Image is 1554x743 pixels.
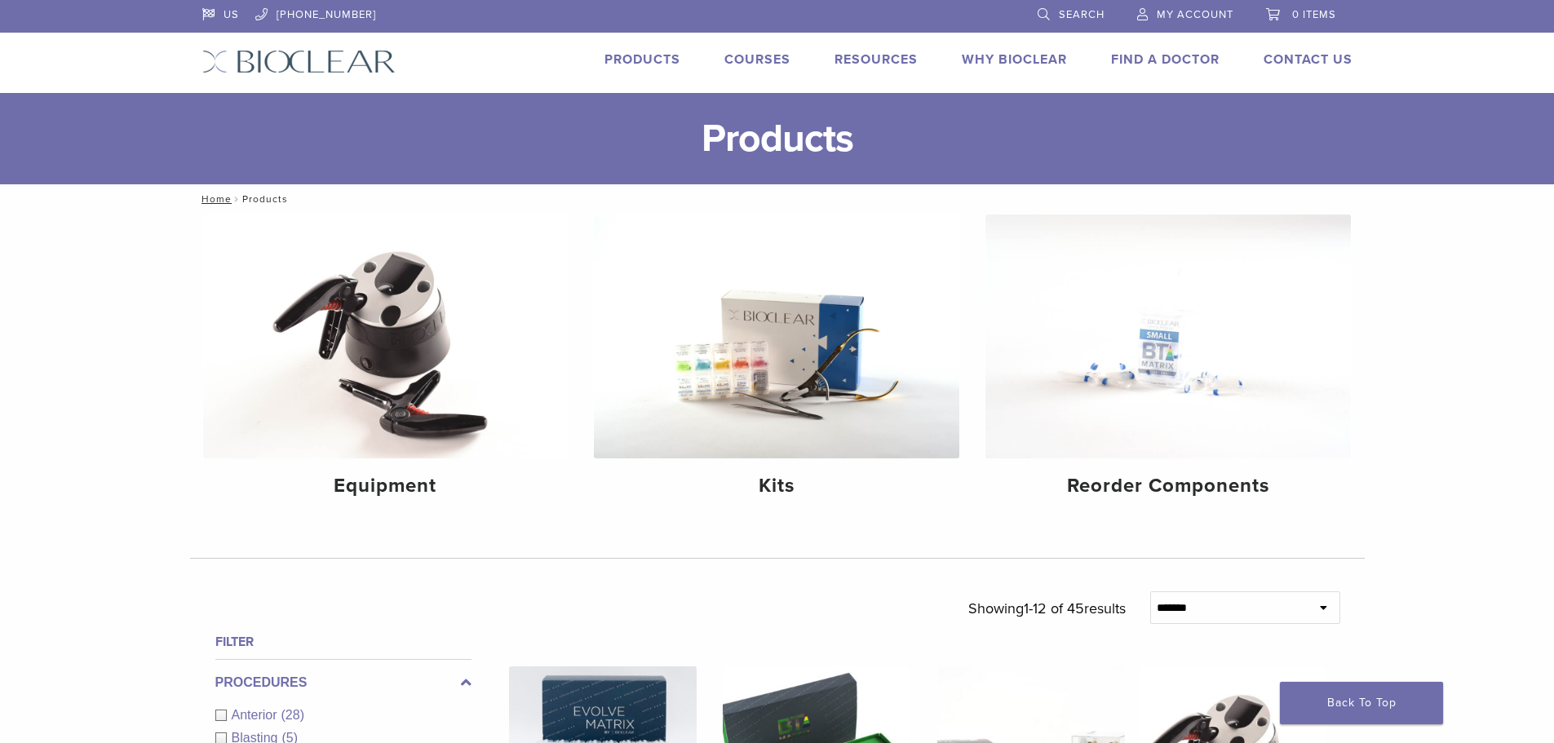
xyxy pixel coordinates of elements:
[604,51,680,68] a: Products
[197,193,232,205] a: Home
[1059,8,1105,21] span: Search
[985,214,1351,458] img: Reorder Components
[232,195,242,203] span: /
[998,471,1338,501] h4: Reorder Components
[594,214,959,511] a: Kits
[203,214,569,511] a: Equipment
[203,214,569,458] img: Equipment
[724,51,790,68] a: Courses
[1280,682,1443,724] a: Back To Top
[1292,8,1336,21] span: 0 items
[215,673,472,692] label: Procedures
[1157,8,1233,21] span: My Account
[216,471,556,501] h4: Equipment
[202,50,396,73] img: Bioclear
[215,632,472,652] h4: Filter
[1024,599,1084,617] span: 1-12 of 45
[1264,51,1353,68] a: Contact Us
[985,214,1351,511] a: Reorder Components
[281,708,304,722] span: (28)
[594,214,959,458] img: Kits
[968,591,1126,626] p: Showing results
[232,708,281,722] span: Anterior
[1111,51,1220,68] a: Find A Doctor
[190,184,1365,214] nav: Products
[607,471,946,501] h4: Kits
[835,51,918,68] a: Resources
[962,51,1067,68] a: Why Bioclear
